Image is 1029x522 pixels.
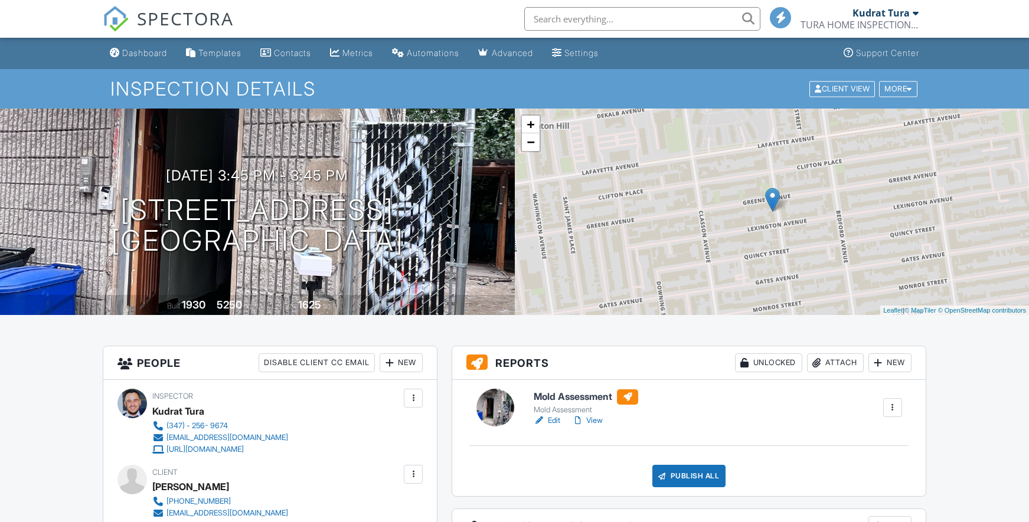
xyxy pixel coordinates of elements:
a: Dashboard [105,42,172,64]
div: More [879,81,917,97]
a: Settings [547,42,603,64]
div: 1930 [182,298,205,311]
div: Automations [407,48,459,58]
a: [EMAIL_ADDRESS][DOMAIN_NAME] [152,507,288,519]
div: Disable Client CC Email [259,353,375,372]
div: Attach [807,353,864,372]
div: 5250 [217,298,242,311]
div: TURA HOME INSPECTIONS, LLC [801,19,919,31]
a: Metrics [325,42,378,64]
div: Client View [809,81,875,97]
div: Advanced [492,48,533,58]
div: Metrics [342,48,373,58]
a: © MapTiler [904,307,936,314]
span: sq.ft. [323,301,338,310]
div: Kudrat Tura [852,7,910,19]
a: SPECTORA [103,16,234,41]
div: [EMAIL_ADDRESS][DOMAIN_NAME] [166,508,288,518]
a: Templates [181,42,246,64]
div: Dashboard [122,48,167,58]
h1: Inspection Details [110,78,919,99]
span: Inspector [152,392,193,400]
a: Mold Assessment Mold Assessment [534,389,638,415]
h1: [STREET_ADDRESS] [GEOGRAPHIC_DATA] [111,195,404,257]
div: Unlocked [735,353,802,372]
a: Zoom in [522,116,540,133]
a: [URL][DOMAIN_NAME] [152,444,288,455]
span: SPECTORA [137,6,234,31]
a: Zoom out [522,133,540,151]
input: Search everything... [524,7,760,31]
a: © OpenStreetMap contributors [938,307,1026,314]
span: sq. ft. [244,301,260,310]
div: [URL][DOMAIN_NAME] [166,445,244,454]
h6: Mold Assessment [534,389,638,405]
a: Client View [808,84,878,93]
a: (347) - 256- 9674 [152,420,288,432]
div: (347) - 256- 9674 [166,421,228,431]
a: Leaflet [883,307,903,314]
div: Publish All [652,465,726,487]
a: Advanced [473,42,538,64]
a: [PHONE_NUMBER] [152,495,288,507]
h3: People [103,346,437,380]
div: New [868,353,912,372]
div: Mold Assessment [534,405,638,415]
h3: [DATE] 3:45 pm - 3:45 pm [166,168,348,183]
h3: Reports [452,346,925,380]
a: View [572,415,603,426]
div: Settings [564,48,599,58]
div: New [380,353,423,372]
a: Automations (Basic) [387,42,464,64]
a: Edit [534,415,560,426]
span: Built [167,301,180,310]
a: Support Center [839,42,924,64]
img: The Best Home Inspection Software - Spectora [103,6,129,32]
span: Client [152,468,178,477]
div: [PERSON_NAME] [152,478,229,495]
div: | [880,306,1029,316]
div: Kudrat Tura [152,402,204,420]
div: [EMAIL_ADDRESS][DOMAIN_NAME] [166,433,288,442]
span: Lot Size [272,301,296,310]
div: Templates [198,48,241,58]
div: Contacts [274,48,311,58]
a: [EMAIL_ADDRESS][DOMAIN_NAME] [152,432,288,444]
div: 1625 [298,298,321,311]
div: Support Center [856,48,919,58]
a: Contacts [256,42,316,64]
div: [PHONE_NUMBER] [166,497,231,506]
